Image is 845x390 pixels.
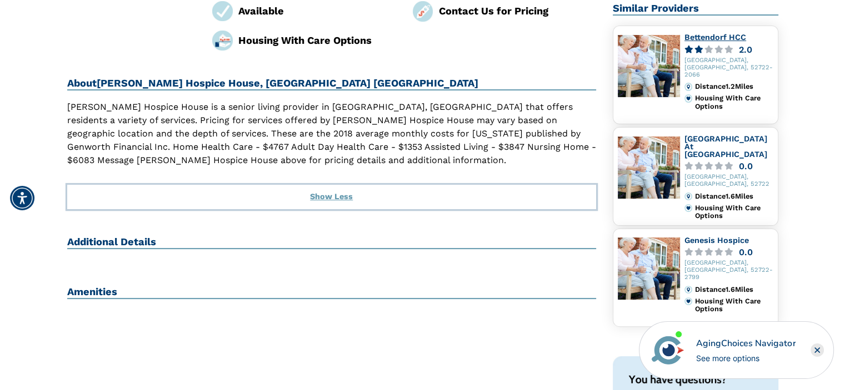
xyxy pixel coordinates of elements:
a: 0.0 [684,248,773,256]
a: Bettendorf HCC [684,33,746,42]
img: distance.svg [684,286,692,293]
a: [GEOGRAPHIC_DATA] At [GEOGRAPHIC_DATA] [684,134,767,158]
div: Contact Us for Pricing [438,3,596,18]
div: [GEOGRAPHIC_DATA], [GEOGRAPHIC_DATA], 52722-2066 [684,57,773,78]
img: distance.svg [684,193,692,200]
a: Genesis Hospice [684,236,749,245]
h2: Amenities [67,286,597,299]
div: [GEOGRAPHIC_DATA], [GEOGRAPHIC_DATA], 52722-2799 [684,260,773,281]
div: 0.0 [739,162,753,170]
img: distance.svg [684,83,692,90]
img: primary.svg [684,297,692,305]
h2: Similar Providers [613,2,778,16]
a: 0.0 [684,162,773,170]
div: See more options [696,352,796,364]
h2: Additional Details [67,236,597,249]
div: Distance 1.2 Miles [694,83,773,90]
img: primary.svg [684,204,692,212]
a: 2.0 [684,45,773,54]
div: 2.0 [739,45,752,54]
p: [PERSON_NAME] Hospice House is a senior living provider in [GEOGRAPHIC_DATA], [GEOGRAPHIC_DATA] t... [67,100,597,167]
img: primary.svg [684,94,692,102]
div: Housing With Care Options [694,297,773,313]
div: AgingChoices Navigator [696,337,796,350]
div: Close [811,343,824,357]
div: [GEOGRAPHIC_DATA], [GEOGRAPHIC_DATA], 52722 [684,174,773,188]
img: avatar [649,331,687,369]
div: Housing With Care Options [694,94,773,110]
button: Show Less [67,185,597,209]
h2: About [PERSON_NAME] Hospice House, [GEOGRAPHIC_DATA] [GEOGRAPHIC_DATA] [67,77,597,90]
div: Housing With Care Options [694,204,773,220]
div: Distance 1.6 Miles [694,286,773,293]
div: 0.0 [739,248,753,256]
div: Housing With Care Options [238,33,396,48]
div: Available [238,3,396,18]
div: Accessibility Menu [10,186,34,210]
div: Distance 1.6 Miles [694,193,773,200]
